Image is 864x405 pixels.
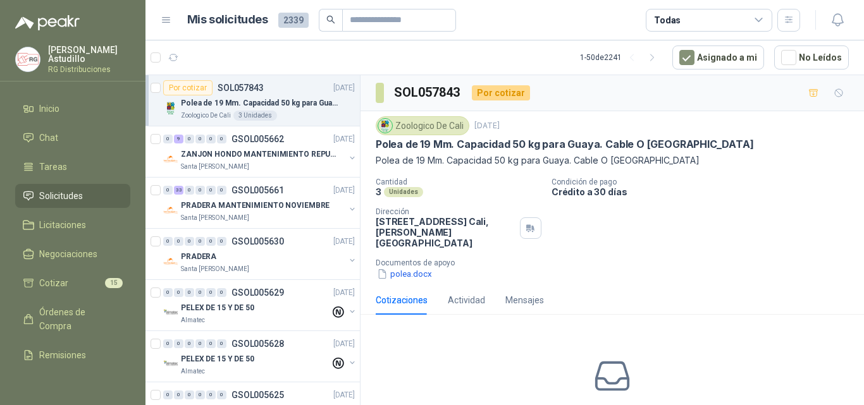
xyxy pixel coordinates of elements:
[181,251,216,263] p: PRADERA
[163,152,178,167] img: Company Logo
[217,135,226,143] div: 0
[163,390,173,399] div: 0
[163,356,178,372] img: Company Logo
[333,184,355,196] p: [DATE]
[231,237,284,246] p: GSOL005630
[654,13,681,27] div: Todas
[231,339,284,348] p: GSOL005628
[185,339,194,348] div: 0
[333,287,355,299] p: [DATE]
[181,366,205,377] p: Almatec
[15,343,130,367] a: Remisiones
[384,187,423,197] div: Unidades
[185,237,194,246] div: 0
[448,293,485,307] div: Actividad
[195,390,205,399] div: 0
[185,135,194,143] div: 0
[217,237,226,246] div: 0
[48,66,130,73] p: RG Distribuciones
[39,218,86,232] span: Licitaciones
[15,242,130,266] a: Negociaciones
[376,293,428,307] div: Cotizaciones
[145,75,360,126] a: Por cotizarSOL057843[DATE] Company LogoPolea de 19 Mm. Capacidad 50 kg para Guaya. Cable O [GEOGR...
[394,83,462,102] h3: SOL057843
[774,45,849,70] button: No Leídos
[206,186,216,195] div: 0
[181,353,254,365] p: PELEX DE 15 Y DE 50
[181,111,231,121] p: Zoologico De Cali
[181,264,249,274] p: Santa [PERSON_NAME]
[218,83,264,92] p: SOL057843
[672,45,764,70] button: Asignado a mi
[278,13,309,28] span: 2339
[333,338,355,350] p: [DATE]
[39,131,58,145] span: Chat
[39,189,83,203] span: Solicitudes
[163,183,357,223] a: 0 33 0 0 0 0 GSOL005661[DATE] Company LogoPRADERA MANTENIMIENTO NOVIEMBRESanta [PERSON_NAME]
[163,80,213,95] div: Por cotizar
[181,200,330,212] p: PRADERA MANTENIMIENTO NOVIEMBRE
[39,247,97,261] span: Negociaciones
[181,315,205,325] p: Almatec
[48,45,130,63] p: [PERSON_NAME] Astudillo
[39,160,67,174] span: Tareas
[16,47,40,71] img: Company Logo
[163,288,173,297] div: 0
[376,258,859,267] p: Documentos de apoyo
[15,300,130,338] a: Órdenes de Compra
[233,111,277,121] div: 3 Unidades
[39,305,118,333] span: Órdenes de Compra
[163,285,357,325] a: 0 0 0 0 0 0 GSOL005629[DATE] Company LogoPELEX DE 15 Y DE 50Almatec
[15,15,80,30] img: Logo peakr
[163,100,178,116] img: Company Logo
[174,390,183,399] div: 0
[552,186,859,197] p: Crédito a 30 días
[174,186,183,195] div: 33
[376,186,381,197] p: 3
[174,339,183,348] div: 0
[174,135,183,143] div: 9
[163,339,173,348] div: 0
[185,390,194,399] div: 0
[15,372,130,396] a: Configuración
[376,154,849,167] p: Polea de 19 Mm. Capacidad 50 kg para Guaya. Cable O [GEOGRAPHIC_DATA]
[472,85,530,100] div: Por cotizar
[206,135,216,143] div: 0
[217,339,226,348] div: 0
[15,97,130,121] a: Inicio
[163,186,173,195] div: 0
[378,119,392,133] img: Company Logo
[333,133,355,145] p: [DATE]
[376,138,754,151] p: Polea de 19 Mm. Capacidad 50 kg para Guaya. Cable O [GEOGRAPHIC_DATA]
[181,213,249,223] p: Santa [PERSON_NAME]
[206,390,216,399] div: 0
[333,389,355,401] p: [DATE]
[326,15,335,24] span: search
[580,47,662,68] div: 1 - 50 de 2241
[206,237,216,246] div: 0
[505,293,544,307] div: Mensajes
[174,288,183,297] div: 0
[163,305,178,320] img: Company Logo
[163,135,173,143] div: 0
[39,276,68,290] span: Cotizar
[163,237,173,246] div: 0
[333,82,355,94] p: [DATE]
[105,278,123,288] span: 15
[163,234,357,274] a: 0 0 0 0 0 0 GSOL005630[DATE] Company LogoPRADERASanta [PERSON_NAME]
[174,237,183,246] div: 0
[217,288,226,297] div: 0
[195,237,205,246] div: 0
[217,390,226,399] div: 0
[376,267,433,281] button: polea.docx
[181,162,249,172] p: Santa [PERSON_NAME]
[15,184,130,208] a: Solicitudes
[195,186,205,195] div: 0
[376,116,469,135] div: Zoologico De Cali
[333,236,355,248] p: [DATE]
[181,148,338,160] p: ZANJON HONDO MANTENIMIENTO REPUESTOS
[15,155,130,179] a: Tareas
[39,348,86,362] span: Remisiones
[195,339,205,348] div: 0
[185,288,194,297] div: 0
